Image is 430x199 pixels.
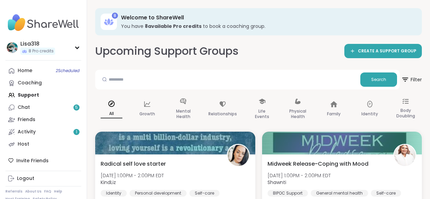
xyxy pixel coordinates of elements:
[54,189,62,194] a: Help
[358,48,416,54] span: CREATE A SUPPORT GROUP
[327,110,341,118] p: Family
[29,48,54,54] span: 8 Pro credits
[101,172,164,179] span: [DATE] 1:00PM - 2:00PM EDT
[95,44,239,59] h2: Upcoming Support Groups
[101,190,127,197] div: Identity
[394,145,415,166] img: Shawnti
[101,110,122,118] p: All
[18,104,30,111] div: Chat
[18,129,36,135] div: Activity
[7,42,18,53] img: Lisa318
[360,72,397,87] button: Search
[5,11,81,35] img: ShareWell Nav Logo
[101,160,166,168] span: Radical self love starter
[172,107,194,121] p: Mental Health
[17,175,34,182] div: Logout
[5,77,81,89] a: Coaching
[139,110,155,118] p: Growth
[25,189,41,194] a: About Us
[228,145,249,166] img: KindLiz
[44,189,51,194] a: FAQ
[311,190,368,197] div: General mental health
[395,106,416,120] p: Body Doubling
[208,110,237,118] p: Relationships
[130,190,187,197] div: Personal development
[268,160,368,168] span: Midweek Release-Coping with Mood
[121,14,412,21] h3: Welcome to ShareWell
[18,116,35,123] div: Friends
[18,141,29,148] div: Host
[5,114,81,126] a: Friends
[5,65,81,77] a: Home2Scheduled
[251,107,273,121] p: Life Events
[361,110,378,118] p: Identity
[5,172,81,185] a: Logout
[121,23,412,30] h3: You have to book a coaching group.
[75,105,78,111] span: 5
[371,77,386,83] span: Search
[5,154,81,167] div: Invite Friends
[287,107,309,121] p: Physical Health
[101,179,116,186] b: KindLiz
[18,80,42,86] div: Coaching
[344,44,422,58] a: CREATE A SUPPORT GROUP
[18,67,32,74] div: Home
[5,189,22,194] a: Referrals
[401,71,422,88] span: Filter
[56,68,80,73] span: 2 Scheduled
[401,70,422,89] button: Filter
[76,129,77,135] span: 1
[189,190,220,197] div: Self-care
[5,138,81,150] a: Host
[268,190,308,197] div: BIPOC Support
[268,179,286,186] b: Shawnti
[112,13,118,19] div: 8
[5,101,81,114] a: Chat5
[268,172,331,179] span: [DATE] 1:00PM - 2:00PM EDT
[5,126,81,138] a: Activity1
[145,23,202,30] b: 8 available Pro credit s
[20,40,55,48] div: Lisa318
[371,190,401,197] div: Self-care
